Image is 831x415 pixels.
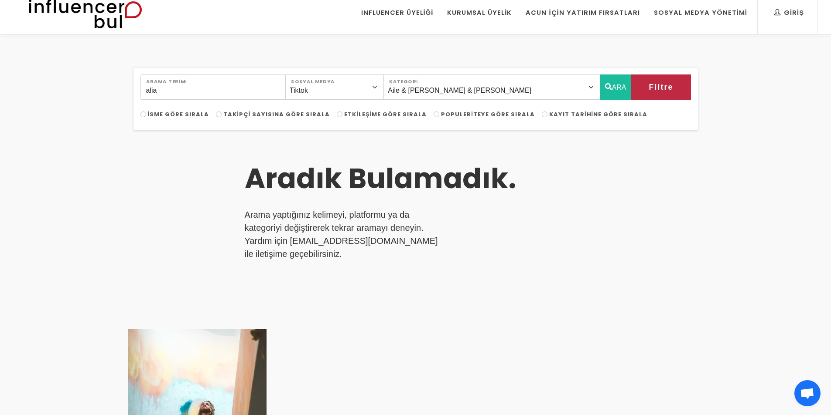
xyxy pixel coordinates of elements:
input: Etkileşime Göre Sırala [337,111,342,117]
span: Populeriteye Göre Sırala [441,110,535,118]
div: Giriş [774,8,804,17]
input: Populeriteye Göre Sırala [434,111,439,117]
span: Kayıt Tarihine Göre Sırala [549,110,647,118]
button: ARA [600,74,632,100]
div: Açık sohbet [794,380,821,406]
span: İsme Göre Sırala [148,110,209,118]
div: Influencer Üyeliği [361,8,434,17]
input: İsme Göre Sırala [140,111,146,117]
span: Filtre [649,80,673,94]
span: Etkileşime Göre Sırala [344,110,427,118]
input: Kayıt Tarihine Göre Sırala [542,111,547,117]
span: Takipçi Sayısına Göre Sırala [223,110,330,118]
input: Search.. [140,74,286,100]
div: Acun İçin Yatırım Fırsatları [526,8,639,17]
button: Filtre [631,74,691,100]
div: Kurumsal Üyelik [447,8,512,17]
input: Takipçi Sayısına Göre Sırala [216,111,222,117]
p: Arama yaptığınız kelimeyi, platformu ya da kategoriyi değiştirerek tekrar aramayı deneyin. Yardım... [245,208,443,260]
div: Sosyal Medya Yönetimi [654,8,747,17]
h3: Aradık Bulamadık. [245,162,574,196]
